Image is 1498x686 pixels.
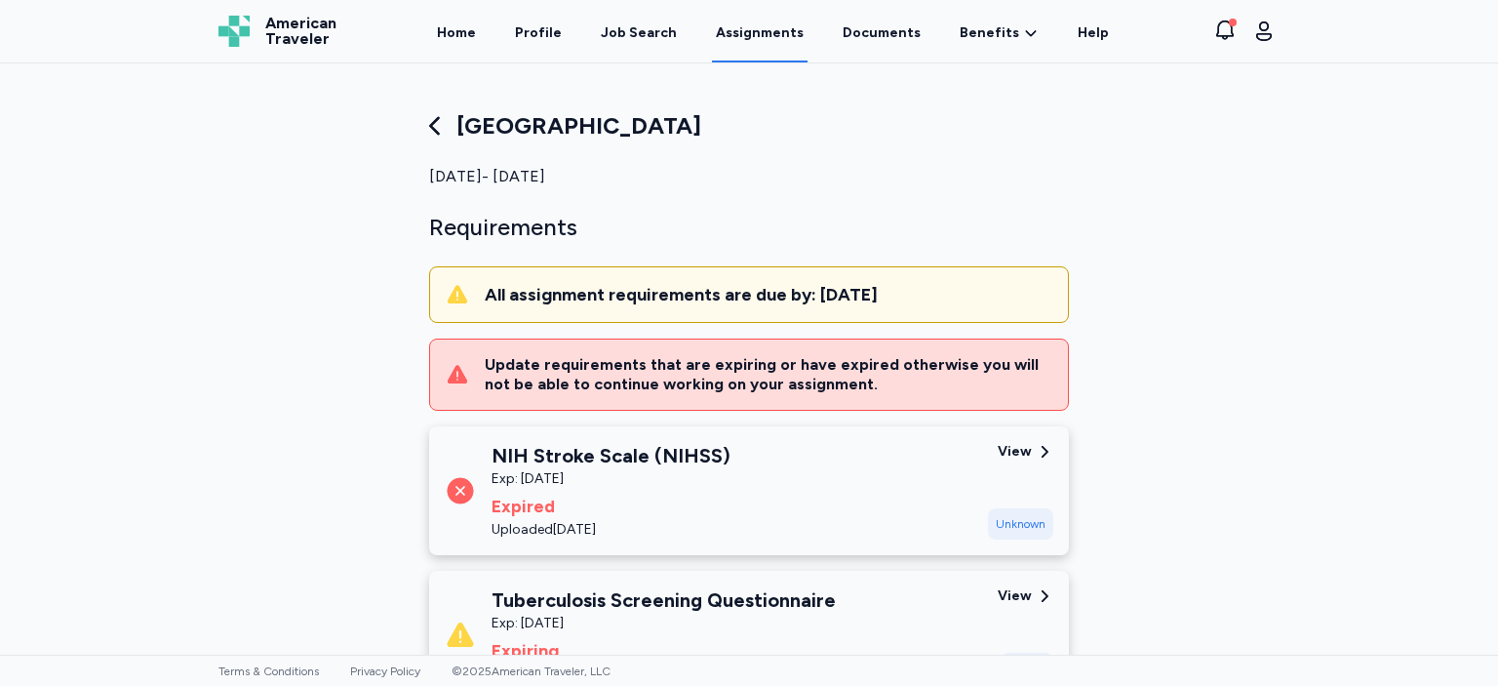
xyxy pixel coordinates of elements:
div: [GEOGRAPHIC_DATA] [429,110,1069,141]
a: Assignments [712,2,808,62]
div: View [998,586,1032,606]
span: © 2025 American Traveler, LLC [452,665,611,678]
div: Upload [1001,653,1053,684]
div: View [998,442,1032,462]
div: Uploaded [DATE] [492,520,730,540]
div: Requirements [429,212,1069,243]
div: NIH Stroke Scale (NIHSS) [492,442,730,469]
div: [DATE] - [DATE] [429,165,1069,188]
a: Terms & Conditions [218,665,319,678]
div: Update requirements that are expiring or have expired otherwise you will not be able to continue ... [485,355,1052,394]
div: Tuberculosis Screening Questionnaire [492,586,836,614]
span: Benefits [960,23,1019,43]
a: Privacy Policy [350,665,420,678]
div: Exp: [DATE] [492,614,836,633]
div: Job Search [601,23,677,43]
div: Expired [492,493,730,520]
div: All assignment requirements are due by: [DATE] [485,283,1052,306]
div: Exp: [DATE] [492,469,730,489]
div: Expiring [492,637,836,665]
a: Benefits [960,23,1039,43]
span: American Traveler [265,16,336,47]
div: Unknown [988,508,1053,540]
img: Logo [218,16,250,47]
